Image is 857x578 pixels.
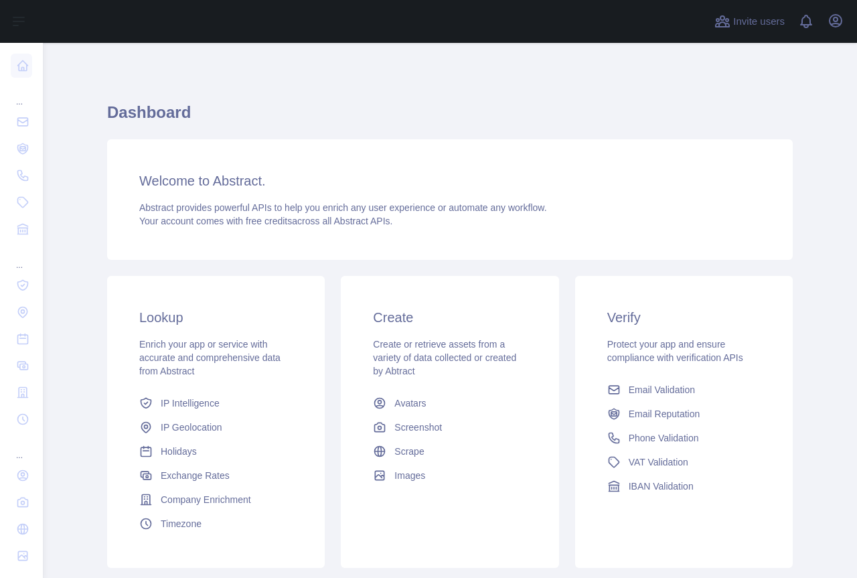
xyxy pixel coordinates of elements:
a: IBAN Validation [602,474,766,498]
a: Screenshot [368,415,532,439]
span: Email Validation [629,383,695,396]
span: IBAN Validation [629,480,694,493]
span: Avatars [394,396,426,410]
a: Timezone [134,512,298,536]
span: Company Enrichment [161,493,251,506]
span: Abstract provides powerful APIs to help you enrich any user experience or automate any workflow. [139,202,547,213]
span: free credits [246,216,292,226]
div: ... [11,80,32,107]
a: Email Reputation [602,402,766,426]
span: Images [394,469,425,482]
span: Scrape [394,445,424,458]
a: Company Enrichment [134,488,298,512]
span: Exchange Rates [161,469,230,482]
a: VAT Validation [602,450,766,474]
a: IP Geolocation [134,415,298,439]
span: Phone Validation [629,431,699,445]
a: Scrape [368,439,532,463]
div: ... [11,244,32,271]
span: Invite users [733,14,785,29]
h3: Lookup [139,308,293,327]
span: Timezone [161,517,202,530]
a: Exchange Rates [134,463,298,488]
button: Invite users [712,11,787,32]
a: Avatars [368,391,532,415]
span: Screenshot [394,421,442,434]
h3: Verify [607,308,761,327]
span: Your account comes with across all Abstract APIs. [139,216,392,226]
span: Enrich your app or service with accurate and comprehensive data from Abstract [139,339,281,376]
span: Create or retrieve assets from a variety of data collected or created by Abtract [373,339,516,376]
div: ... [11,434,32,461]
span: IP Intelligence [161,396,220,410]
span: IP Geolocation [161,421,222,434]
a: Phone Validation [602,426,766,450]
span: Protect your app and ensure compliance with verification APIs [607,339,743,363]
a: Email Validation [602,378,766,402]
span: VAT Validation [629,455,688,469]
span: Holidays [161,445,197,458]
span: Email Reputation [629,407,700,421]
a: Images [368,463,532,488]
a: Holidays [134,439,298,463]
h3: Create [373,308,526,327]
h3: Welcome to Abstract. [139,171,761,190]
a: IP Intelligence [134,391,298,415]
h1: Dashboard [107,102,793,134]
